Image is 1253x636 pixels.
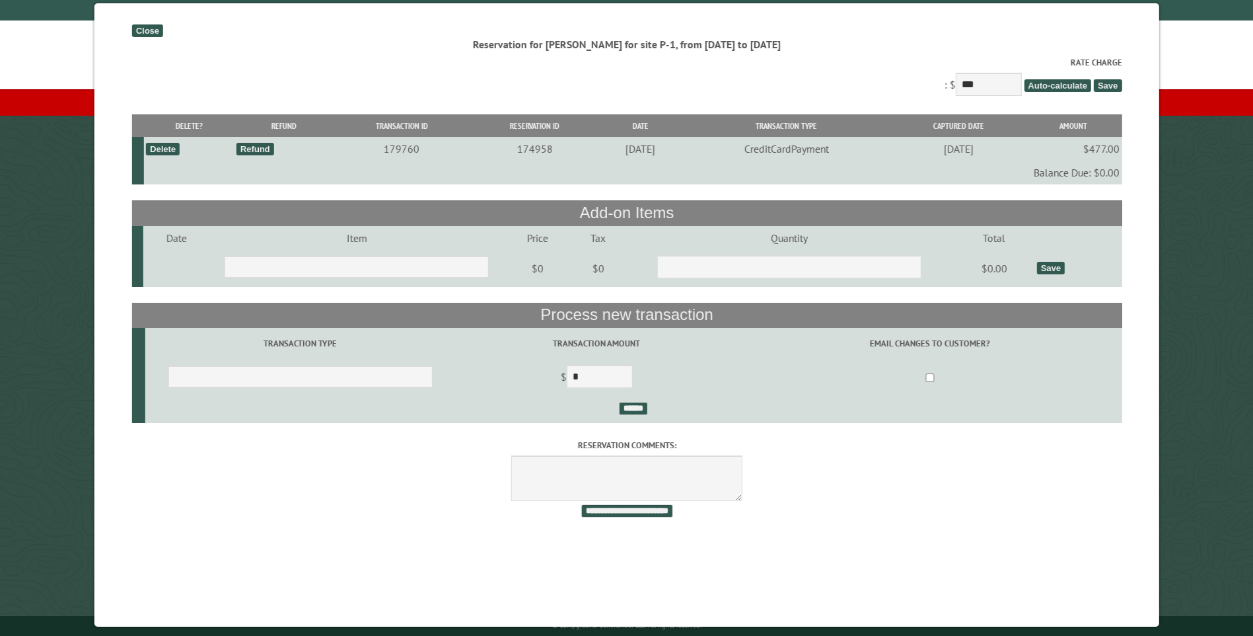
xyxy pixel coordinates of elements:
[457,337,735,350] label: Transaction Amount
[503,226,572,250] td: Price
[143,161,1121,184] td: Balance Due: $0.00
[236,143,273,155] div: Refund
[1025,137,1122,161] td: $477.00
[892,114,1025,138] th: Captured Date
[953,226,1034,250] td: Total
[131,439,1122,452] label: Reservation comments:
[143,114,234,138] th: Delete?
[234,114,333,138] th: Refund
[334,114,470,138] th: Transaction ID
[455,360,737,397] td: $
[470,137,600,161] td: 174958
[624,226,953,250] td: Quantity
[131,200,1122,225] th: Add-on Items
[953,250,1034,287] td: $0.00
[131,37,1122,52] div: Reservation for [PERSON_NAME] for site P-1, from [DATE] to [DATE]
[143,226,209,250] td: Date
[131,303,1122,328] th: Process new transaction
[572,250,624,287] td: $0
[600,137,680,161] td: [DATE]
[470,114,600,138] th: Reservation ID
[1036,262,1064,274] div: Save
[131,24,162,37] div: Close
[1093,79,1121,92] span: Save
[1025,114,1122,138] th: Amount
[146,143,180,155] div: Delete
[600,114,680,138] th: Date
[680,114,892,138] th: Transaction Type
[503,250,572,287] td: $0
[131,56,1122,69] label: Rate Charge
[209,226,503,250] td: Item
[572,226,624,250] td: Tax
[334,137,470,161] td: 179760
[131,56,1122,99] div: : $
[680,137,892,161] td: CreditCardPayment
[1024,79,1091,92] span: Auto-calculate
[552,621,701,630] small: © Campground Commander LLC. All rights reserved.
[740,337,1120,350] label: Email changes to customer?
[147,337,453,350] label: Transaction Type
[892,137,1025,161] td: [DATE]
